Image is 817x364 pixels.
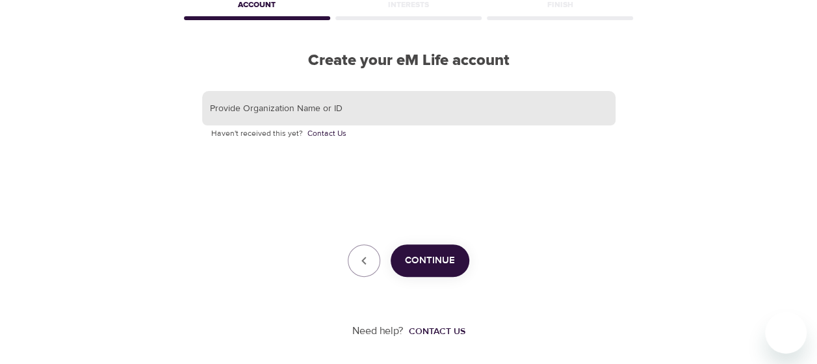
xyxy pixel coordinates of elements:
[405,252,455,269] span: Continue
[211,127,606,140] p: Haven't received this yet?
[409,325,465,338] div: Contact us
[391,244,469,277] button: Continue
[765,312,807,354] iframe: Button to launch messaging window
[352,324,404,339] p: Need help?
[404,325,465,338] a: Contact us
[181,51,636,70] h2: Create your eM Life account
[307,127,346,140] a: Contact Us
